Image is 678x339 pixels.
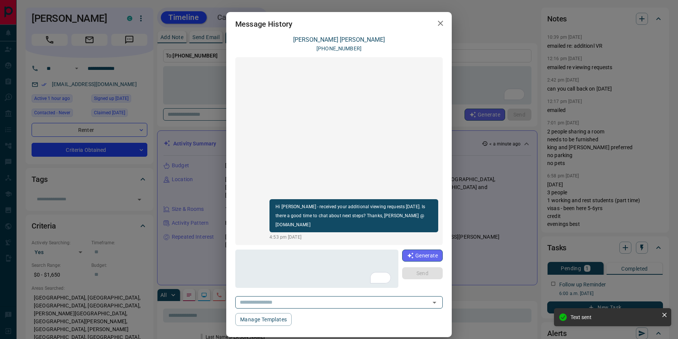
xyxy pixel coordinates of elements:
div: Text sent [571,314,658,320]
button: Generate [402,250,443,262]
button: Manage Templates [235,313,292,326]
p: Hi [PERSON_NAME] - received your additional viewing requests [DATE]. Is there a good time to chat... [275,202,432,229]
p: [PHONE_NUMBER] [316,45,362,53]
textarea: To enrich screen reader interactions, please activate Accessibility in Grammarly extension settings [241,253,392,285]
a: [PERSON_NAME] [PERSON_NAME] [293,36,385,43]
button: Open [429,297,440,308]
p: 4:53 pm [DATE] [269,234,438,241]
h2: Message History [226,12,301,36]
